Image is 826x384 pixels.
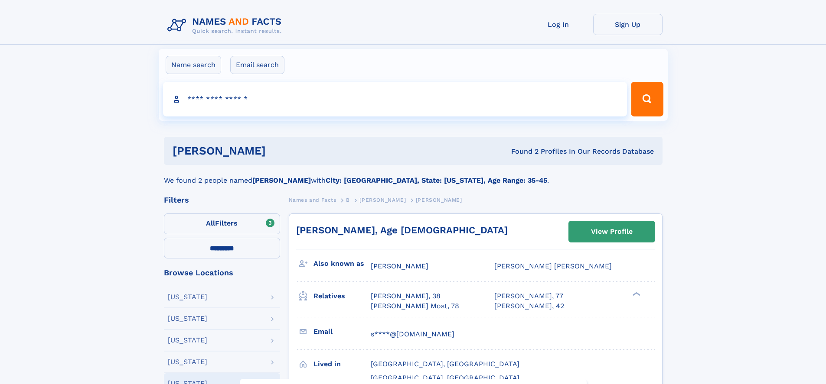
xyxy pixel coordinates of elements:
[168,358,207,365] div: [US_STATE]
[168,315,207,322] div: [US_STATE]
[631,82,663,116] button: Search Button
[313,357,371,371] h3: Lived in
[313,324,371,339] h3: Email
[371,360,519,368] span: [GEOGRAPHIC_DATA], [GEOGRAPHIC_DATA]
[296,225,508,236] a: [PERSON_NAME], Age [DEMOGRAPHIC_DATA]
[569,221,655,242] a: View Profile
[168,337,207,344] div: [US_STATE]
[168,294,207,300] div: [US_STATE]
[164,269,280,277] div: Browse Locations
[173,145,389,156] h1: [PERSON_NAME]
[524,14,593,35] a: Log In
[416,197,462,203] span: [PERSON_NAME]
[389,147,654,156] div: Found 2 Profiles In Our Records Database
[252,176,311,184] b: [PERSON_NAME]
[371,374,519,382] span: [GEOGRAPHIC_DATA], [GEOGRAPHIC_DATA]
[494,301,564,311] a: [PERSON_NAME], 42
[164,165,663,186] div: We found 2 people named with .
[164,14,289,37] img: Logo Names and Facts
[230,56,284,74] label: Email search
[313,256,371,271] h3: Also known as
[494,262,612,270] span: [PERSON_NAME] [PERSON_NAME]
[163,82,627,116] input: search input
[359,197,406,203] span: [PERSON_NAME]
[359,194,406,205] a: [PERSON_NAME]
[166,56,221,74] label: Name search
[371,301,459,311] a: [PERSON_NAME] Most, 78
[630,291,641,297] div: ❯
[164,196,280,204] div: Filters
[289,194,336,205] a: Names and Facts
[593,14,663,35] a: Sign Up
[346,194,350,205] a: B
[371,262,428,270] span: [PERSON_NAME]
[494,291,563,301] a: [PERSON_NAME], 77
[591,222,633,242] div: View Profile
[371,291,441,301] a: [PERSON_NAME], 38
[326,176,547,184] b: City: [GEOGRAPHIC_DATA], State: [US_STATE], Age Range: 35-45
[206,219,215,227] span: All
[164,213,280,234] label: Filters
[346,197,350,203] span: B
[313,289,371,303] h3: Relatives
